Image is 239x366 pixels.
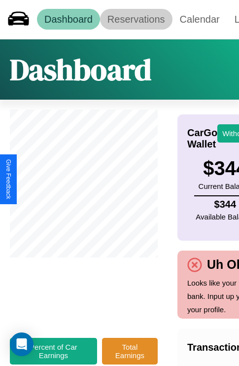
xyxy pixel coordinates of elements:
div: Open Intercom Messenger [10,332,34,356]
a: Reservations [100,9,172,30]
a: Calendar [172,9,227,30]
button: Percent of Car Earnings [10,338,97,365]
div: Give Feedback [5,159,12,199]
h4: CarGo Wallet [187,127,217,150]
a: Dashboard [37,9,100,30]
h1: Dashboard [10,49,151,90]
button: Total Earnings [102,338,158,365]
